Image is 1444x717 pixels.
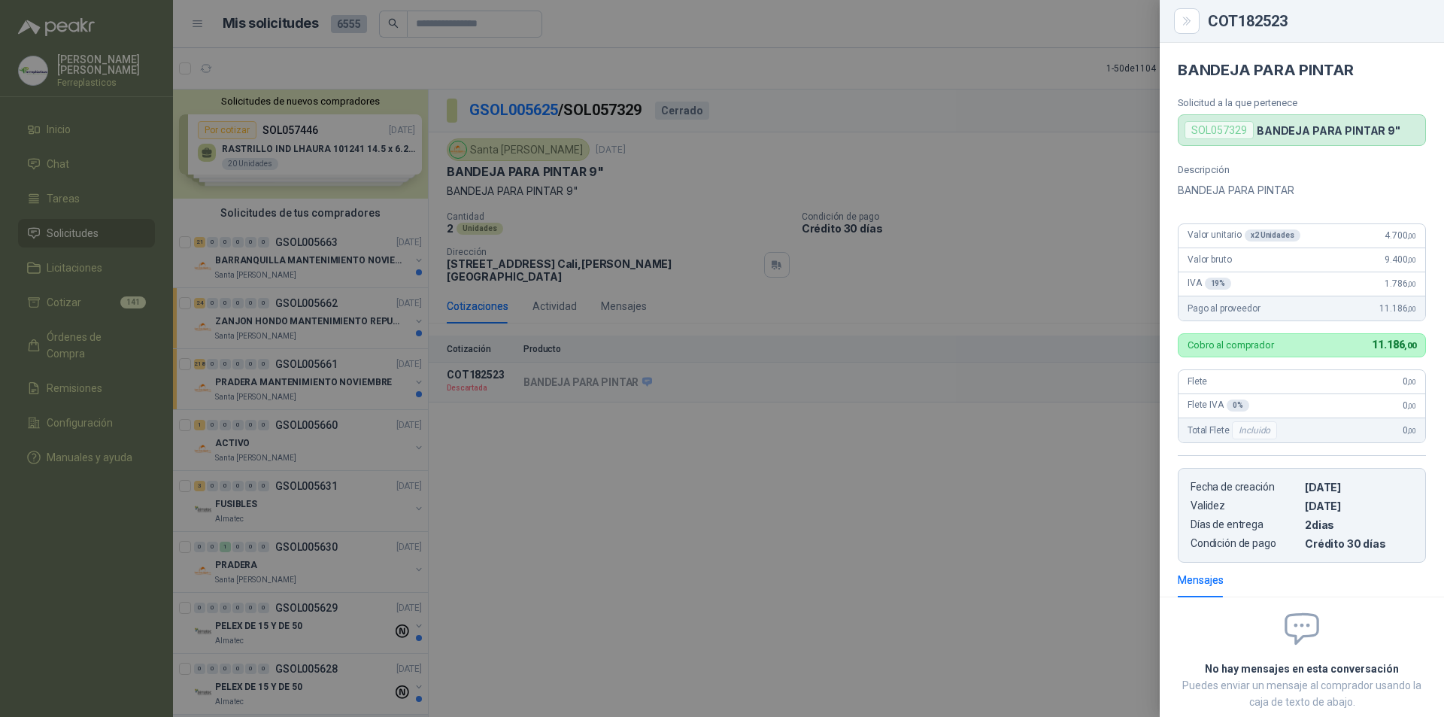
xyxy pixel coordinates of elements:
[1178,12,1196,30] button: Close
[1178,61,1426,79] h4: BANDEJA PARA PINTAR
[1191,500,1299,512] p: Validez
[1178,661,1426,677] h2: No hay mensajes en esta conversación
[1188,376,1207,387] span: Flete
[1185,121,1254,139] div: SOL057329
[1407,378,1416,386] span: ,00
[1191,518,1299,531] p: Días de entrega
[1245,229,1300,242] div: x 2 Unidades
[1407,256,1416,264] span: ,00
[1257,124,1400,137] p: BANDEJA PARA PINTAR 9"
[1372,339,1416,351] span: 11.186
[1191,481,1299,494] p: Fecha de creación
[1305,537,1413,550] p: Crédito 30 días
[1178,181,1426,199] p: BANDEJA PARA PINTAR
[1407,305,1416,313] span: ,00
[1403,425,1416,436] span: 0
[1188,278,1231,290] span: IVA
[1305,518,1413,531] p: 2 dias
[1385,278,1416,289] span: 1.786
[1188,303,1260,314] span: Pago al proveedor
[1403,400,1416,411] span: 0
[1188,340,1274,350] p: Cobro al comprador
[1379,303,1416,314] span: 11.186
[1178,677,1426,710] p: Puedes enviar un mensaje al comprador usando la caja de texto de abajo.
[1205,278,1232,290] div: 19 %
[1232,421,1277,439] div: Incluido
[1178,572,1224,588] div: Mensajes
[1188,421,1280,439] span: Total Flete
[1305,500,1413,512] p: [DATE]
[1407,402,1416,410] span: ,00
[1188,229,1300,242] span: Valor unitario
[1404,341,1416,351] span: ,00
[1208,14,1426,29] div: COT182523
[1178,97,1426,108] p: Solicitud a la que pertenece
[1188,400,1249,412] span: Flete IVA
[1227,400,1249,412] div: 0 %
[1407,232,1416,240] span: ,00
[1407,280,1416,288] span: ,00
[1385,254,1416,265] span: 9.400
[1385,230,1416,241] span: 4.700
[1403,376,1416,387] span: 0
[1407,427,1416,435] span: ,00
[1178,164,1426,175] p: Descripción
[1188,254,1231,265] span: Valor bruto
[1305,481,1413,494] p: [DATE]
[1191,537,1299,550] p: Condición de pago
